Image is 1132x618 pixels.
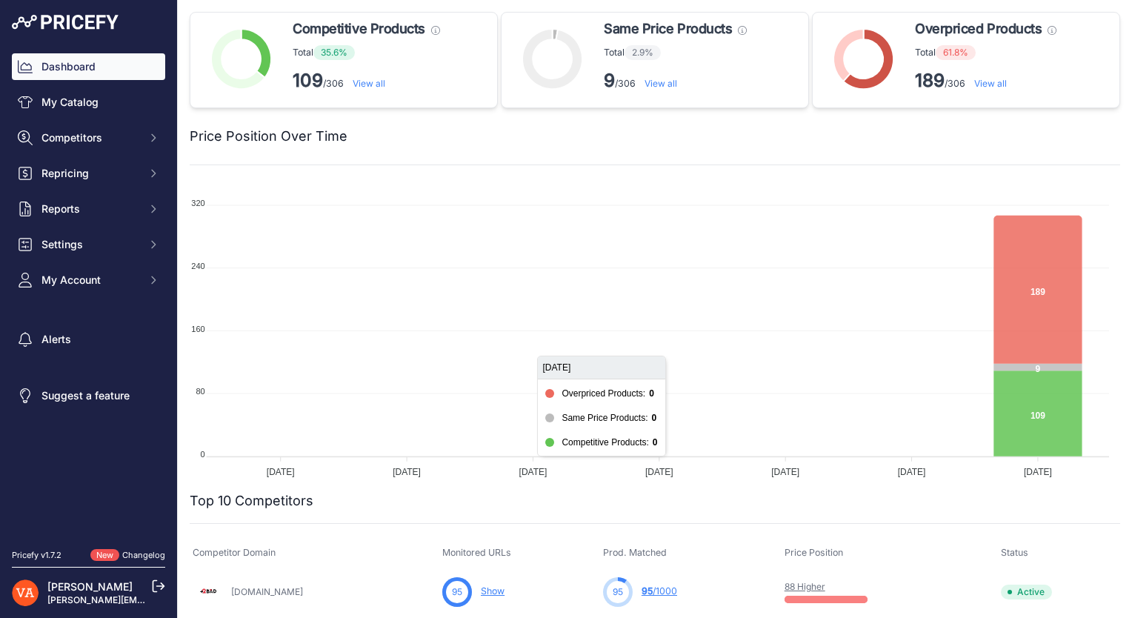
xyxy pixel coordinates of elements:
button: Repricing [12,160,165,187]
tspan: 320 [191,199,204,207]
span: Competitors [41,130,139,145]
h2: Price Position Over Time [190,126,347,147]
span: Monitored URLs [442,547,511,558]
p: /306 [915,69,1056,93]
a: View all [974,78,1007,89]
tspan: 240 [191,262,204,270]
span: Prod. Matched [603,547,667,558]
strong: 9 [604,70,615,91]
span: 95 [642,585,653,597]
a: [PERSON_NAME] [47,580,133,593]
strong: 109 [293,70,323,91]
span: Same Price Products [604,19,732,39]
tspan: [DATE] [1024,467,1052,477]
span: New [90,549,119,562]
a: [PERSON_NAME][EMAIL_ADDRESS][PERSON_NAME][DOMAIN_NAME] [47,594,349,605]
span: 95 [452,585,462,599]
span: 2.9% [625,45,661,60]
tspan: 160 [191,325,204,333]
a: 95/1000 [642,585,677,597]
p: Total [293,45,440,60]
p: /306 [293,69,440,93]
p: /306 [604,69,747,93]
span: Overpriced Products [915,19,1042,39]
span: Price Position [785,547,843,558]
button: Competitors [12,124,165,151]
tspan: [DATE] [267,467,295,477]
span: Reports [41,202,139,216]
a: [DOMAIN_NAME] [231,586,303,597]
span: Active [1001,585,1052,599]
span: Repricing [41,166,139,181]
a: Dashboard [12,53,165,80]
button: Reports [12,196,165,222]
span: 35.6% [313,45,355,60]
a: View all [353,78,385,89]
img: Pricefy Logo [12,15,119,30]
tspan: [DATE] [393,467,421,477]
h2: Top 10 Competitors [190,491,313,511]
a: Suggest a feature [12,382,165,409]
tspan: [DATE] [898,467,926,477]
p: Total [915,45,1056,60]
span: Status [1001,547,1028,558]
button: My Account [12,267,165,293]
tspan: [DATE] [519,467,547,477]
tspan: [DATE] [645,467,673,477]
tspan: 80 [196,387,204,396]
a: 88 Higher [785,581,825,592]
span: Competitive Products [293,19,425,39]
span: Competitor Domain [193,547,276,558]
span: My Account [41,273,139,288]
a: My Catalog [12,89,165,116]
span: 61.8% [936,45,976,60]
p: Total [604,45,747,60]
a: View all [645,78,677,89]
strong: 189 [915,70,945,91]
span: 95 [613,585,623,599]
nav: Sidebar [12,53,165,531]
div: Pricefy v1.7.2 [12,549,61,562]
a: Changelog [122,550,165,560]
tspan: 0 [201,450,205,459]
button: Settings [12,231,165,258]
a: Show [481,585,505,597]
tspan: [DATE] [771,467,799,477]
span: Settings [41,237,139,252]
a: Alerts [12,326,165,353]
